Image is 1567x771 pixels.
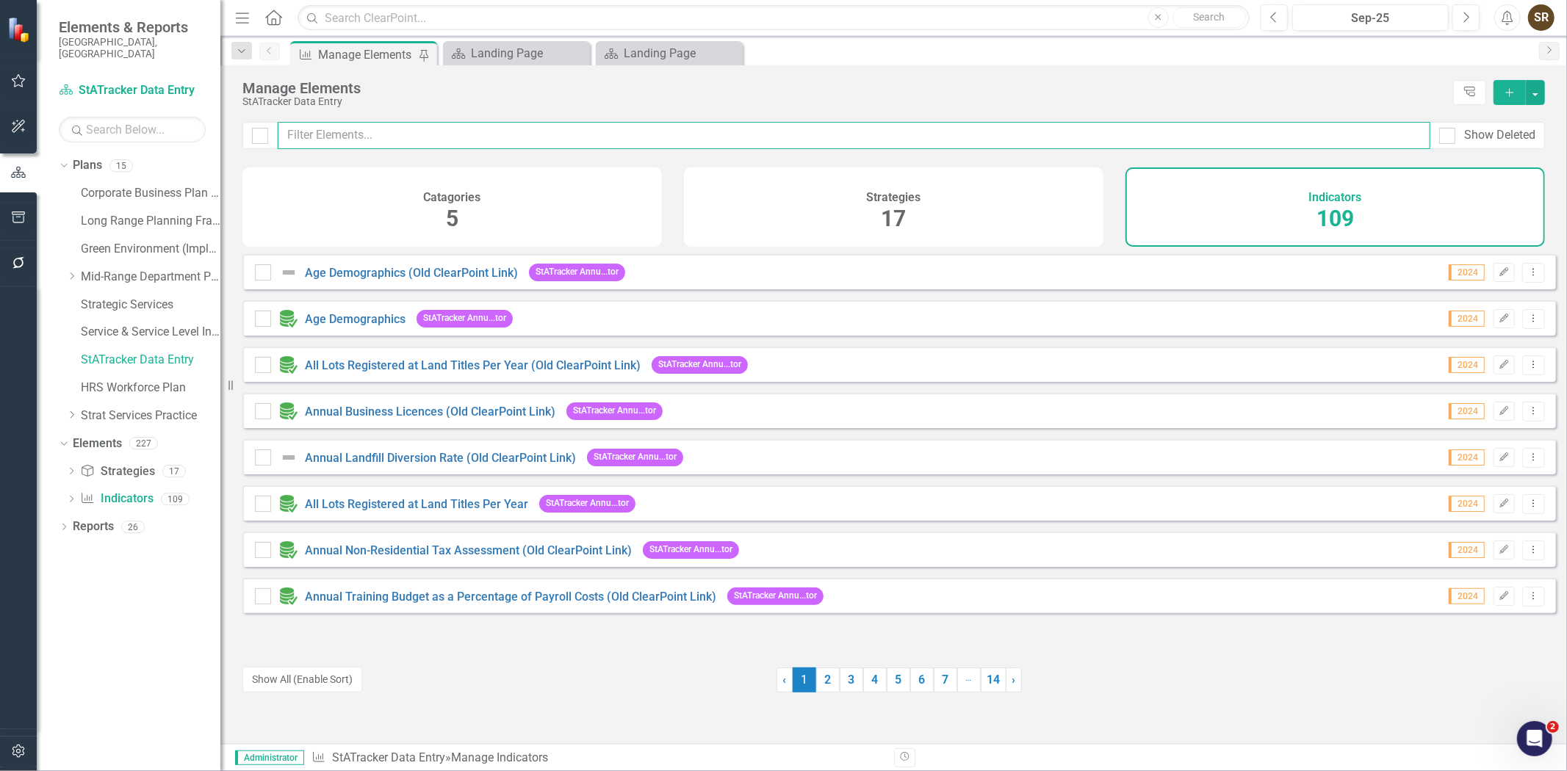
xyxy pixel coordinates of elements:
[1316,206,1354,231] span: 109
[73,435,122,452] a: Elements
[81,352,220,369] a: StATracker Data Entry
[910,667,934,692] a: 6
[793,667,816,692] span: 1
[417,310,513,327] span: StATracker Annu...tor
[162,465,186,477] div: 17
[1547,721,1559,733] span: 2
[81,241,220,258] a: Green Environment (Implementation)
[1464,127,1535,144] div: Show Deleted
[840,667,863,692] a: 3
[446,206,458,231] span: 5
[242,96,1446,107] div: StATracker Data Entry
[298,5,1250,31] input: Search ClearPoint...
[73,518,114,535] a: Reports
[59,82,206,99] a: StATracker Data Entry
[1449,496,1485,512] span: 2024
[934,667,957,692] a: 7
[280,541,298,559] img: Data Entered
[867,191,921,204] h4: Strategies
[305,497,528,511] a: All Lots Registered at Land Titles Per Year
[59,117,206,142] input: Search Below...
[1449,449,1485,466] span: 2024
[471,44,586,62] div: Landing Page
[863,667,887,692] a: 4
[109,159,133,172] div: 15
[280,402,298,420] img: Data Entered
[599,44,739,62] a: Landing Page
[280,264,298,281] img: Not Defined
[59,18,206,36] span: Elements & Reports
[1309,191,1362,204] h4: Indicators
[81,408,220,424] a: Strat Services Practice
[305,266,518,280] a: Age Demographics (Old ClearPoint Link)
[727,587,824,604] span: StATracker Annu...tor
[280,449,298,466] img: Not Defined
[1517,721,1552,756] iframe: Intercom live chat
[81,269,220,286] a: Mid-Range Department Plans
[280,587,298,605] img: Data Entered
[7,16,33,42] img: ClearPoint Strategy
[652,356,748,373] span: StATracker Annu...tor
[447,44,586,62] a: Landing Page
[1528,4,1555,31] button: SR
[624,44,739,62] div: Landing Page
[587,449,683,466] span: StATracker Annu...tor
[280,495,298,513] img: Data Entered
[539,495,635,512] span: StATracker Annu...tor
[1449,542,1485,558] span: 2024
[80,463,154,480] a: Strategies
[278,122,1430,149] input: Filter Elements...
[566,402,663,419] span: StATracker Annu...tor
[1012,673,1016,687] span: ›
[73,157,102,174] a: Plans
[783,673,787,687] span: ‹
[1449,357,1485,373] span: 2024
[129,437,158,449] div: 227
[318,46,415,64] div: Manage Elements
[1193,11,1225,23] span: Search
[1449,588,1485,604] span: 2024
[305,451,576,465] a: Annual Landfill Diversion Rate (Old ClearPoint Link)
[305,543,632,557] a: Annual Non-Residential Tax Assessment (Old ClearPoint Link)
[59,36,206,60] small: [GEOGRAPHIC_DATA], [GEOGRAPHIC_DATA]
[1449,403,1485,419] span: 2024
[305,405,555,419] a: Annual Business Licences (Old ClearPoint Link)
[981,667,1006,692] a: 14
[81,297,220,314] a: Strategic Services
[280,310,298,327] img: Data Entered
[81,185,220,202] a: Corporate Business Plan ([DATE]-[DATE])
[242,667,362,692] button: Show All (Enable Sort)
[529,264,625,280] span: StATracker Annu...tor
[1449,311,1485,327] span: 2024
[280,356,298,374] img: Data Entered
[887,667,910,692] a: 5
[235,750,304,765] span: Administrator
[121,521,145,533] div: 26
[81,213,220,230] a: Long Range Planning Framework
[80,491,153,507] a: Indicators
[332,750,445,764] a: StATracker Data Entry
[242,80,1446,96] div: Manage Elements
[424,191,481,204] h4: Catagories
[305,590,716,604] a: Annual Training Budget as a Percentage of Payroll Costs (Old ClearPoint Link)
[305,358,641,372] a: All Lots Registered at Land Titles Per Year (Old ClearPoint Link)
[1172,7,1246,28] button: Search
[311,750,883,767] div: » Manage Indicators
[816,667,840,692] a: 2
[81,324,220,341] a: Service & Service Level Inventory
[882,206,907,231] span: 17
[305,312,406,326] a: Age Demographics
[1297,10,1444,27] div: Sep-25
[643,541,739,558] span: StATracker Annu...tor
[1292,4,1449,31] button: Sep-25
[161,493,190,505] div: 109
[1449,264,1485,280] span: 2024
[81,380,220,397] a: HRS Workforce Plan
